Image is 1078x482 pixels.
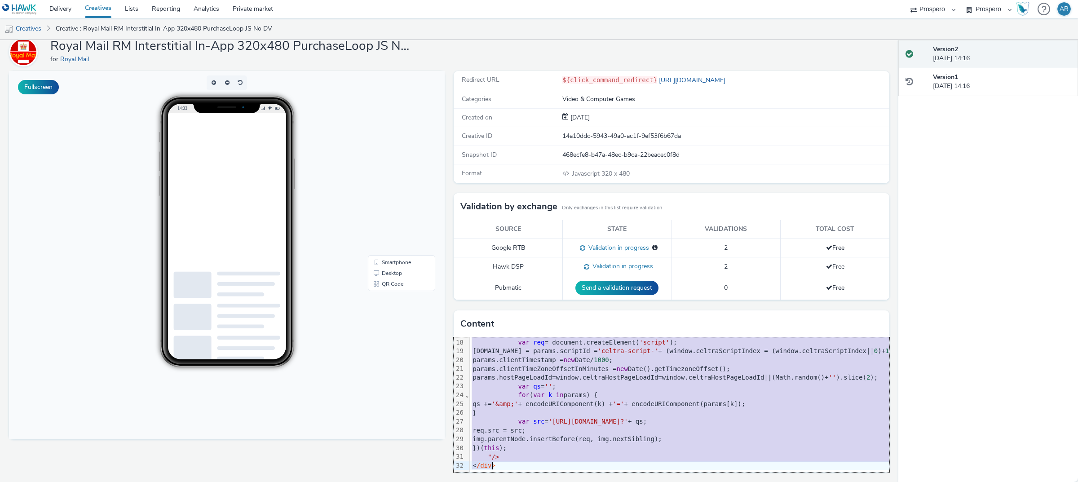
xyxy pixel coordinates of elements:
[518,391,529,398] span: for
[484,444,499,451] span: this
[361,186,424,197] li: Smartphone
[933,45,1071,63] div: [DATE] 14:16
[373,199,393,205] span: Desktop
[462,113,492,122] span: Created on
[454,220,563,239] th: Source
[454,417,465,426] div: 27
[874,347,878,354] span: 0
[556,391,564,398] span: in
[724,283,728,292] span: 0
[454,461,465,470] div: 32
[10,39,36,65] img: Royal Mail
[462,150,497,159] span: Snapshot ID
[571,169,630,178] span: 320 x 480
[454,373,465,382] div: 22
[594,356,609,363] span: 1000
[575,281,658,295] button: Send a validation request
[373,189,402,194] span: Smartphone
[639,339,669,346] span: 'script'
[562,95,888,104] div: Video & Computer Games
[454,400,465,409] div: 25
[564,356,575,363] span: new
[465,391,469,398] span: Fold line
[460,200,557,213] h3: Validation by exchange
[548,418,628,425] span: '[URL][DOMAIN_NAME]?'
[454,444,465,453] div: 30
[454,338,465,347] div: 18
[454,356,465,365] div: 20
[477,462,495,469] span: /div>
[585,243,649,252] span: Validation in progress
[518,418,529,425] span: var
[1016,2,1033,16] a: Hawk Academy
[454,382,465,391] div: 23
[724,243,728,252] span: 2
[454,435,465,444] div: 29
[454,426,465,435] div: 28
[724,262,728,271] span: 2
[51,18,277,40] a: Creative : Royal Mail RM Interstitial In-App 320x480 PurchaseLoop JS No DV
[533,391,544,398] span: var
[454,364,465,373] div: 21
[60,55,93,63] a: Royal Mail
[18,80,59,94] button: Fullscreen
[562,76,657,84] code: ${click_command_redirect}
[572,169,601,178] span: Javascript
[462,95,491,103] span: Categories
[548,391,552,398] span: k
[826,243,844,252] span: Free
[597,347,658,354] span: 'celtra-script-'
[462,75,499,84] span: Redirect URL
[361,208,424,218] li: QR Code
[657,76,729,84] a: [URL][DOMAIN_NAME]
[454,408,465,417] div: 26
[826,262,844,271] span: Free
[672,220,781,239] th: Validations
[563,220,672,239] th: State
[533,418,544,425] span: src
[491,400,518,407] span: '&amp;'
[460,317,494,331] h3: Content
[562,204,662,212] small: Only exchanges in this list require validation
[9,48,41,56] a: Royal Mail
[1016,2,1029,16] img: Hawk Academy
[569,113,590,122] div: Creation 03 September 2025, 14:16
[885,347,889,354] span: 1
[562,150,888,159] div: 468ecfe8-b47a-48ec-b9ca-22beacec0f8d
[373,210,394,216] span: QR Code
[4,25,13,34] img: mobile
[2,4,37,15] img: undefined Logo
[361,197,424,208] li: Desktop
[544,383,552,390] span: ''
[533,339,544,346] span: req
[462,169,482,177] span: Format
[1060,2,1069,16] div: AR
[826,283,844,292] span: Free
[829,374,836,381] span: ''
[617,365,628,372] span: new
[462,132,492,140] span: Creative ID
[454,347,465,356] div: 19
[454,257,563,276] td: Hawk DSP
[454,239,563,257] td: Google RTB
[488,453,499,460] span: "/>
[50,55,60,63] span: for
[50,38,410,55] h1: Royal Mail RM Interstitial In-App 320x480 PurchaseLoop JS No DV
[569,113,590,122] span: [DATE]
[589,262,653,270] span: Validation in progress
[533,383,541,390] span: qs
[781,220,890,239] th: Total cost
[454,452,465,461] div: 31
[933,45,958,53] strong: Version 2
[518,383,529,390] span: var
[613,400,624,407] span: '='
[933,73,958,81] strong: Version 1
[518,339,529,346] span: var
[866,374,870,381] span: 2
[454,391,465,400] div: 24
[168,35,178,40] span: 14:33
[933,73,1071,91] div: [DATE] 14:16
[562,132,888,141] div: 14a10ddc-5943-49a0-ac1f-9ef53f6b67da
[454,276,563,300] td: Pubmatic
